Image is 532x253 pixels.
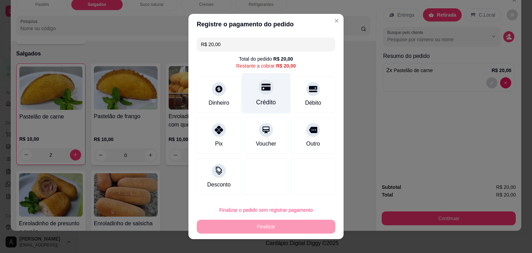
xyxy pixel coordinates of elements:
div: Restante a cobrar [236,62,296,69]
div: Outro [306,140,320,148]
div: R$ 20,00 [273,55,293,62]
div: Débito [305,99,321,107]
div: Voucher [256,140,276,148]
div: Desconto [207,181,231,189]
div: Total do pedido [239,55,293,62]
div: Crédito [256,98,276,107]
button: Close [331,15,342,26]
input: Ex.: hambúrguer de cordeiro [201,37,331,51]
button: Finalizar o pedido sem registrar pagamento [197,203,335,217]
header: Registre o pagamento do pedido [188,14,344,35]
div: R$ 20,00 [276,62,296,69]
div: Dinheiro [209,99,229,107]
div: Pix [215,140,223,148]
